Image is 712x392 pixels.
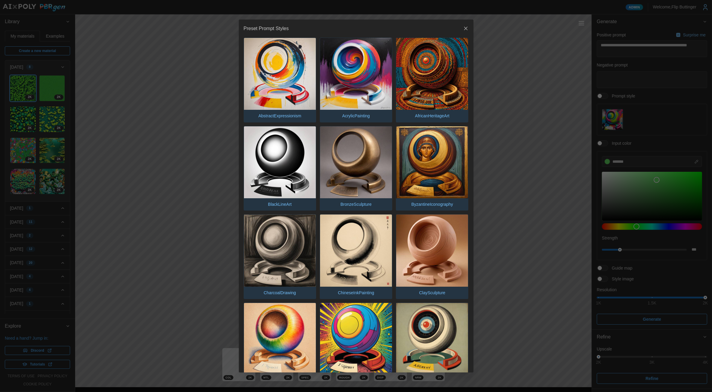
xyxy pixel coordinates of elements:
p: BronzeSculpture [338,198,375,210]
img: BlackLineArt.jpg [244,126,316,198]
p: AfricanHeritageArt [412,110,452,122]
button: ColoredPencilArt.jpgColoredPencilArt [244,303,316,387]
button: ByzantineIconography.jpgByzantineIconography [396,126,468,211]
img: BronzeSculpture.jpg [320,126,392,198]
p: ClaySculpture [416,287,448,299]
button: BronzeSculpture.jpgBronzeSculpture [320,126,392,211]
button: AfricanHeritageArt.jpgAfricanHeritageArt [396,38,468,122]
img: AfricanHeritageArt.jpg [396,38,468,110]
button: ChineseInkPainting.jpgChineseInkPainting [320,214,392,299]
button: BlackLineArt.jpgBlackLineArt [244,126,316,211]
img: ChineseInkPainting.jpg [320,215,392,286]
p: AbstractExpressionism [255,110,304,122]
p: CharcoalDrawing [260,287,299,299]
p: ChineseInkPainting [335,287,377,299]
button: CharcoalDrawing.jpgCharcoalDrawing [244,214,316,299]
button: ConstructivistDesign.jpgConstructivistDesign [396,303,468,387]
button: AbstractExpressionism.jpgAbstractExpressionism [244,38,316,122]
img: AbstractExpressionism.jpg [244,38,316,110]
p: AcrylicPainting [339,110,373,122]
img: ByzantineIconography.jpg [396,126,468,198]
button: ClaySculpture.jpgClaySculpture [396,214,468,299]
img: CharcoalDrawing.jpg [244,215,316,286]
img: ClaySculpture.jpg [396,215,468,286]
img: ComicBookIllustration.jpg [320,303,392,375]
button: AcrylicPainting.jpgAcrylicPainting [320,38,392,122]
p: BlackLineArt [265,198,295,210]
p: ByzantineIconography [408,198,456,210]
img: AcrylicPainting.jpg [320,38,392,110]
h2: Preset Prompt Styles [244,26,289,31]
button: ComicBookIllustration.jpgComicBookIllustration [320,303,392,387]
img: ConstructivistDesign.jpg [396,303,468,375]
img: ColoredPencilArt.jpg [244,303,316,375]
